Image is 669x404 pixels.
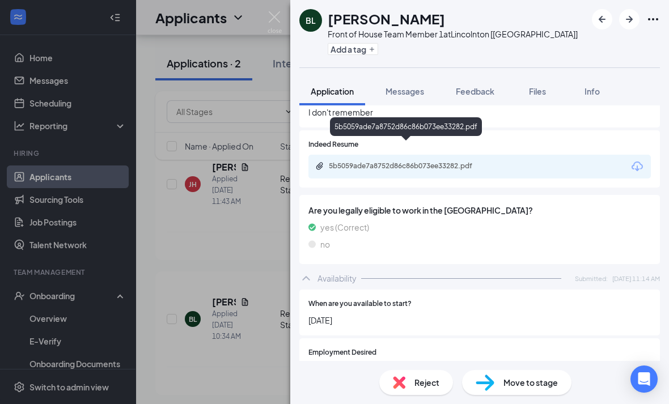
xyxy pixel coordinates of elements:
svg: ArrowRight [623,12,636,26]
span: Files [529,86,546,96]
div: BL [306,15,316,26]
span: Messages [386,86,424,96]
div: Front of House Team Member 1 at Lincolnton [[GEOGRAPHIC_DATA]] [328,28,578,40]
button: PlusAdd a tag [328,43,378,55]
span: [DATE] 11:14 AM [612,274,660,283]
svg: ChevronUp [299,271,313,285]
span: Employment Desired [308,347,376,358]
span: When are you available to start? [308,299,412,309]
svg: Download [630,160,644,173]
span: Reject [414,376,439,389]
span: [DATE] [308,314,651,326]
a: Paperclip5b5059ade7a8752d86c86b073ee33282.pdf [315,161,499,172]
span: Application [311,86,354,96]
svg: ArrowLeftNew [595,12,609,26]
span: Move to stage [503,376,558,389]
span: no [320,238,330,250]
span: Submitted: [575,274,608,283]
div: 5b5059ade7a8752d86c86b073ee33282.pdf [330,117,482,136]
div: Open Intercom Messenger [630,365,658,393]
span: Are you legally eligible to work in the [GEOGRAPHIC_DATA]? [308,204,651,216]
div: Availability [317,273,357,284]
svg: Ellipses [646,12,660,26]
svg: Plus [369,46,375,53]
span: I don't remember [308,106,651,118]
span: Indeed Resume [308,139,358,150]
button: ArrowRight [619,9,640,29]
span: yes (Correct) [320,221,369,233]
button: ArrowLeftNew [592,9,612,29]
span: Feedback [456,86,494,96]
h1: [PERSON_NAME] [328,9,445,28]
span: Info [585,86,600,96]
svg: Paperclip [315,161,324,171]
div: 5b5059ade7a8752d86c86b073ee33282.pdf [329,161,488,171]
